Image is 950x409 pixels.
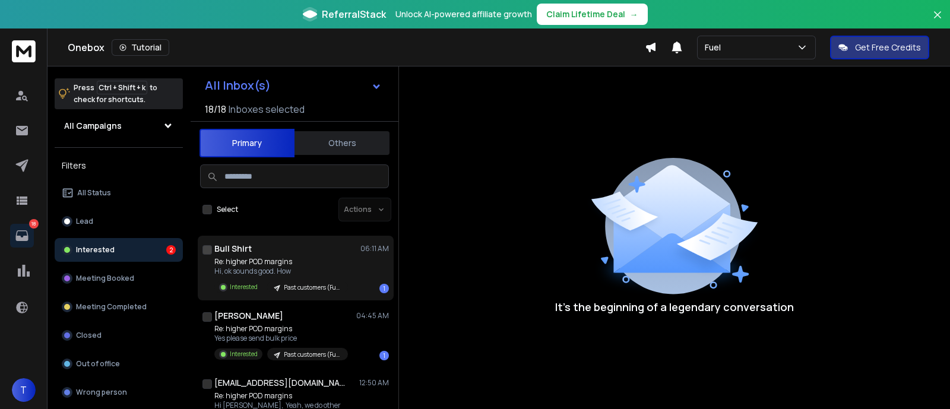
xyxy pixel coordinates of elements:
[214,257,348,267] p: Re: higher POD margins
[214,324,348,334] p: Re: higher POD margins
[294,130,389,156] button: Others
[214,243,252,255] h1: Bull Shirt
[55,381,183,404] button: Wrong person
[230,283,258,291] p: Interested
[379,351,389,360] div: 1
[705,42,726,53] p: Fuel
[360,244,389,253] p: 06:11 AM
[930,7,945,36] button: Close banner
[55,267,183,290] button: Meeting Booked
[395,8,532,20] p: Unlock AI-powered affiliate growth
[55,352,183,376] button: Out of office
[55,210,183,233] button: Lead
[217,205,238,214] label: Select
[830,36,929,59] button: Get Free Credits
[230,350,258,359] p: Interested
[76,359,120,369] p: Out of office
[166,245,176,255] div: 2
[55,157,183,174] h3: Filters
[214,310,283,322] h1: [PERSON_NAME]
[555,299,794,315] p: It’s the beginning of a legendary conversation
[55,238,183,262] button: Interested2
[76,217,93,226] p: Lead
[12,378,36,402] button: T
[68,39,645,56] div: Onebox
[214,334,348,343] p: Yes please send bulk price
[55,114,183,138] button: All Campaigns
[112,39,169,56] button: Tutorial
[29,219,39,229] p: 18
[322,7,386,21] span: ReferralStack
[55,324,183,347] button: Closed
[356,311,389,321] p: 04:45 AM
[55,181,183,205] button: All Status
[76,331,102,340] p: Closed
[284,283,341,292] p: Past customers (Fuel)
[195,74,391,97] button: All Inbox(s)
[284,350,341,359] p: Past customers (Fuel)
[76,245,115,255] p: Interested
[205,102,226,116] span: 18 / 18
[229,102,305,116] h3: Inboxes selected
[359,378,389,388] p: 12:50 AM
[205,80,271,91] h1: All Inbox(s)
[55,295,183,319] button: Meeting Completed
[97,81,147,94] span: Ctrl + Shift + k
[64,120,122,132] h1: All Campaigns
[214,377,345,389] h1: [EMAIL_ADDRESS][DOMAIN_NAME]
[74,82,157,106] p: Press to check for shortcuts.
[630,8,638,20] span: →
[76,274,134,283] p: Meeting Booked
[77,188,111,198] p: All Status
[537,4,648,25] button: Claim Lifetime Deal→
[76,302,147,312] p: Meeting Completed
[214,267,348,276] p: Hi, ok sounds good. How
[214,391,348,401] p: Re: higher POD margins
[855,42,921,53] p: Get Free Credits
[199,129,294,157] button: Primary
[76,388,127,397] p: Wrong person
[10,224,34,248] a: 18
[379,284,389,293] div: 1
